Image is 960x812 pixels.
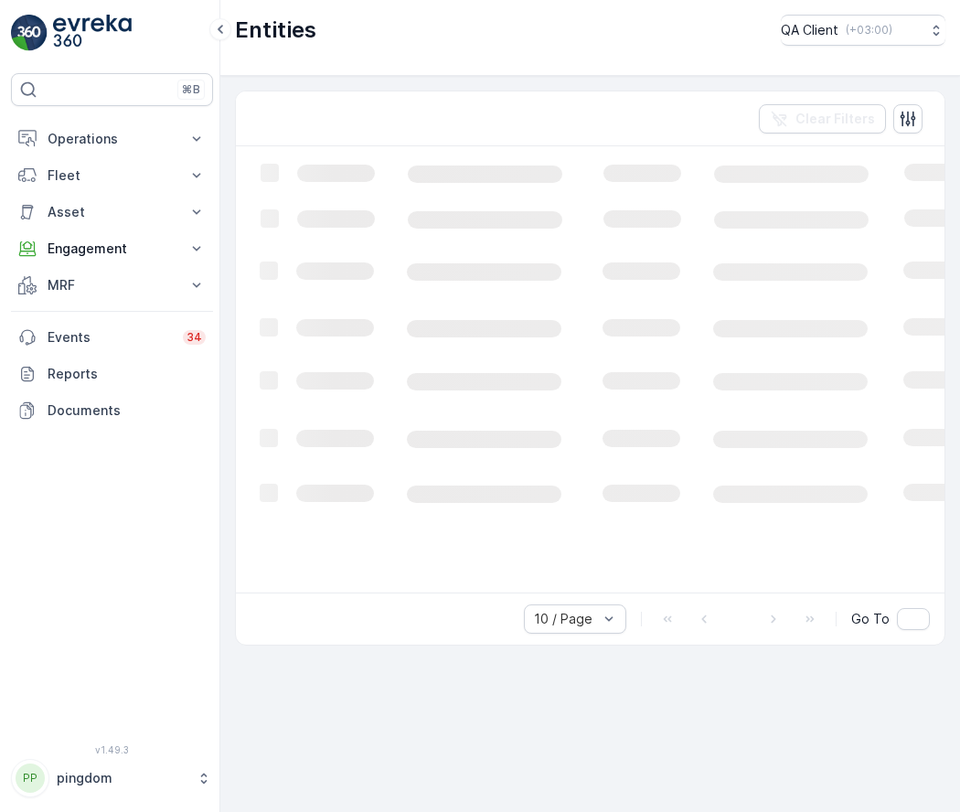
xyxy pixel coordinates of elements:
span: v 1.49.3 [11,744,213,755]
p: Entities [235,16,316,45]
p: Documents [48,401,206,420]
button: QA Client(+03:00) [781,15,945,46]
p: MRF [48,276,176,294]
p: Asset [48,203,176,221]
img: logo [11,15,48,51]
p: pingdom [57,769,187,787]
button: Operations [11,121,213,157]
p: Operations [48,130,176,148]
a: Events34 [11,319,213,356]
p: 34 [187,330,202,345]
p: Events [48,328,172,347]
p: Engagement [48,240,176,258]
p: Clear Filters [795,110,875,128]
button: Asset [11,194,213,230]
button: Clear Filters [759,104,886,134]
button: Fleet [11,157,213,194]
span: Go To [851,610,890,628]
p: QA Client [781,21,838,39]
button: Engagement [11,230,213,267]
a: Documents [11,392,213,429]
img: logo_light-DOdMpM7g.png [53,15,132,51]
p: Fleet [48,166,176,185]
p: Reports [48,365,206,383]
div: PP [16,764,45,793]
button: PPpingdom [11,759,213,797]
button: MRF [11,267,213,304]
p: ( +03:00 ) [846,23,892,37]
a: Reports [11,356,213,392]
p: ⌘B [182,82,200,97]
